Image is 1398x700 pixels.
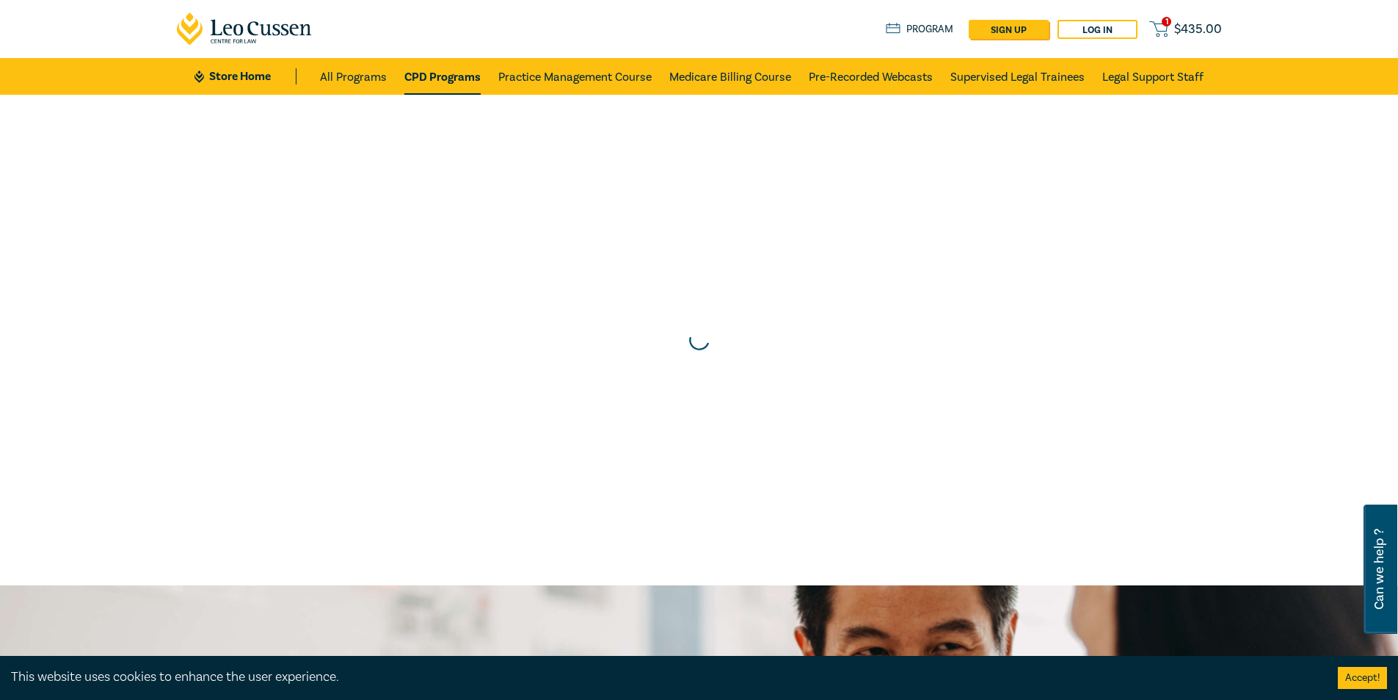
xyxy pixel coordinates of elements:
a: Program [886,21,954,37]
div: This website uses cookies to enhance the user experience. [11,668,1316,687]
span: Can we help ? [1372,513,1386,625]
a: sign up [969,20,1049,39]
a: All Programs [320,58,387,95]
a: Log in [1057,20,1137,39]
a: Store Home [194,68,296,84]
a: Practice Management Course [498,58,652,95]
span: 1 [1162,17,1171,26]
a: Pre-Recorded Webcasts [809,58,933,95]
a: Legal Support Staff [1102,58,1204,95]
a: CPD Programs [404,58,481,95]
a: Medicare Billing Course [669,58,791,95]
span: $ 435.00 [1174,21,1222,37]
button: Accept cookies [1338,667,1387,689]
a: Supervised Legal Trainees [950,58,1085,95]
